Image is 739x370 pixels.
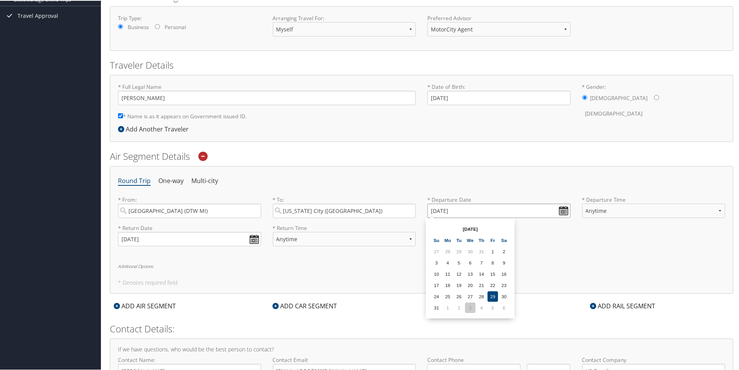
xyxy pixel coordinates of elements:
td: 25 [442,290,453,301]
label: * Return Time [273,223,416,231]
th: Su [431,234,442,245]
input: * Name is as it appears on Government issued ID. [118,112,123,118]
input: City or Airport Code [118,203,261,217]
td: 4 [442,257,453,267]
td: 16 [499,268,509,278]
td: 31 [431,302,442,312]
td: 21 [476,279,487,290]
th: Th [476,234,487,245]
label: * Gender: [582,82,725,121]
label: * Full Legal Name [118,82,416,104]
td: 27 [431,246,442,256]
td: 29 [454,246,464,256]
label: [DEMOGRAPHIC_DATA] [585,105,643,120]
td: 12 [454,268,464,278]
label: * Departure Time [582,195,725,223]
td: 4 [476,302,487,312]
li: One-way [158,173,184,187]
td: 14 [476,268,487,278]
label: Business [128,22,149,30]
h4: If we have questions, who would be the best person to contact? [118,346,725,351]
h2: Contact Details: [110,322,733,335]
td: 3 [431,257,442,267]
h5: * Denotes required field [118,279,725,285]
td: 29 [487,290,498,301]
label: * Departure Date [427,195,571,203]
td: 11 [442,268,453,278]
td: 13 [465,268,475,278]
h6: Additional Options: [118,263,725,268]
th: Fr [487,234,498,245]
div: Add Another Traveler [118,124,193,133]
label: [DEMOGRAPHIC_DATA] [590,90,648,105]
h2: Traveler Details [110,58,733,71]
td: 18 [442,279,453,290]
label: * From: [118,195,261,217]
li: Multi-city [191,173,218,187]
td: 19 [454,279,464,290]
td: 10 [431,268,442,278]
th: Sa [499,234,509,245]
th: We [465,234,475,245]
th: Mo [442,234,453,245]
label: Arranging Travel For: [273,14,416,21]
label: Trip Type: [118,14,261,21]
input: MM/DD/YYYY [118,231,261,246]
td: 1 [487,246,498,256]
td: 5 [487,302,498,312]
td: 3 [465,302,475,312]
td: 2 [454,302,464,312]
td: 7 [476,257,487,267]
td: 6 [465,257,475,267]
input: City or Airport Code [273,203,416,217]
td: 28 [476,290,487,301]
select: * Departure Time [582,203,725,217]
div: ADD RAIL SEGMENT [586,301,659,310]
td: 6 [499,302,509,312]
td: 31 [476,246,487,256]
td: 20 [465,279,475,290]
th: [DATE] [442,223,498,233]
input: * Gender:[DEMOGRAPHIC_DATA][DEMOGRAPHIC_DATA] [654,94,659,99]
li: Round Trip [118,173,151,187]
div: ADD CAR SEGMENT [269,301,341,310]
td: 5 [454,257,464,267]
input: * Date of Birth: [427,90,571,104]
td: 24 [431,290,442,301]
td: 30 [465,246,475,256]
td: 23 [499,279,509,290]
label: Personal [165,22,186,30]
td: 22 [487,279,498,290]
label: * Date of Birth: [427,82,571,104]
td: 1 [442,302,453,312]
td: 27 [465,290,475,301]
label: * Return Date [118,223,261,231]
td: 8 [487,257,498,267]
td: 2 [499,246,509,256]
div: ADD AIR SEGMENT [110,301,180,310]
h2: Air Segment Details [110,149,733,162]
span: Travel Approval [17,5,58,25]
td: 30 [499,290,509,301]
th: Tu [454,234,464,245]
label: Contact Phone [427,355,571,363]
td: 26 [454,290,464,301]
td: 9 [499,257,509,267]
td: 17 [431,279,442,290]
input: * Full Legal Name [118,90,416,104]
input: MM/DD/YYYY [427,203,571,217]
label: * To: [273,195,416,217]
label: * Name is as it appears on Government issued ID. [118,108,247,123]
input: * Gender:[DEMOGRAPHIC_DATA][DEMOGRAPHIC_DATA] [582,94,587,99]
td: 15 [487,268,498,278]
td: 28 [442,246,453,256]
label: Preferred Advisor [427,14,571,21]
